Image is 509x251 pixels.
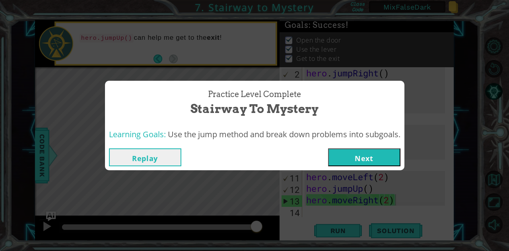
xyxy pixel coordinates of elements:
span: Practice Level Complete [208,89,301,100]
span: Learning Goals: [109,129,166,140]
span: Stairway to Mystery [190,100,319,117]
span: Use the jump method and break down problems into subgoals. [168,129,400,140]
button: Replay [109,148,181,166]
button: Next [328,148,400,166]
